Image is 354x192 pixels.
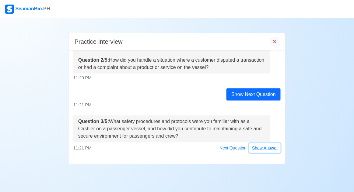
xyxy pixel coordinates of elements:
button: End Interview [270,37,279,46]
div: Show Next Question [226,88,281,101]
div: 11:20 PM [73,75,281,81]
button: Next Question [217,143,250,153]
div: 11:21 PM [73,143,281,153]
div: SeamanBio [5,5,50,14]
strong: Question 2/5: [78,57,109,63]
div: 11:21 PM [73,102,281,108]
h5: Practice Interview [75,38,123,45]
strong: Question 3/5: [78,119,109,124]
button: Show Answer [249,143,281,153]
div: What safety procedures and protocols were you familiar with as a Cashier on a passenger vessel, a... [78,118,265,140]
span: .PH [42,6,50,11]
img: Logo [5,5,14,14]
